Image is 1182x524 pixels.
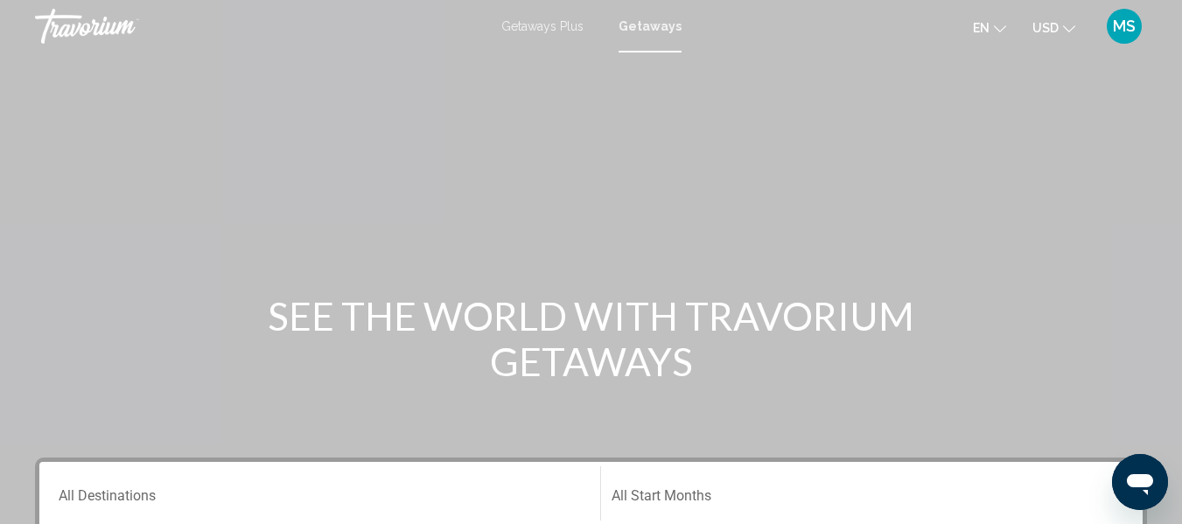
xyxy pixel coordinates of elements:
[263,293,920,384] h1: SEE THE WORLD WITH TRAVORIUM GETAWAYS
[1032,21,1059,35] span: USD
[973,15,1006,40] button: Change language
[973,21,990,35] span: en
[1112,454,1168,510] iframe: Button to launch messaging window
[1102,8,1147,45] button: User Menu
[619,19,682,33] a: Getaways
[501,19,584,33] a: Getaways Plus
[1113,17,1136,35] span: MS
[1032,15,1075,40] button: Change currency
[35,9,484,44] a: Travorium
